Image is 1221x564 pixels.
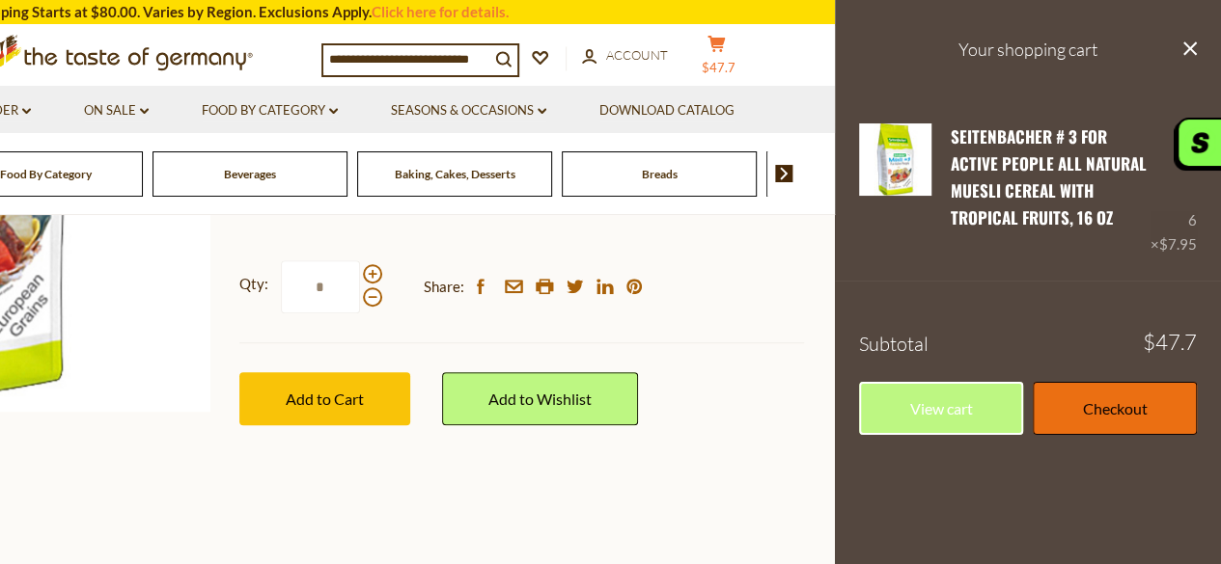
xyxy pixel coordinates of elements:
a: Seasons & Occasions [391,100,546,121]
a: Account [582,45,668,67]
span: $47.7 [702,60,735,75]
span: Account [606,47,668,63]
a: Beverages [224,167,276,181]
a: Seitenbacher # 3 For Active People All Natural Muesli Cereal with Tropical Fruits, 16 oz [859,123,931,257]
a: Add to Wishlist [442,372,638,425]
a: On Sale [84,100,149,121]
a: View cart [859,382,1023,435]
span: $7.95 [1159,235,1197,253]
a: Download Catalog [599,100,735,121]
a: Checkout [1033,382,1197,435]
span: Add to Cart [286,389,364,408]
span: Subtotal [859,332,929,356]
button: Add to Cart [239,372,410,425]
a: Breads [642,167,678,181]
img: Seitenbacher # 3 For Active People All Natural Muesli Cereal with Tropical Fruits, 16 oz [859,123,931,196]
input: Qty: [281,260,360,313]
div: 6 × [1151,123,1197,257]
a: Food By Category [202,100,338,121]
a: Click here for details. [372,3,509,20]
a: Baking, Cakes, Desserts [395,167,515,181]
strong: Qty: [239,272,268,296]
a: Seitenbacher # 3 For Active People All Natural Muesli Cereal with Tropical Fruits, 16 oz [951,124,1147,230]
img: next arrow [775,165,793,182]
button: $47.7 [688,35,746,83]
span: $47.7 [1143,332,1197,353]
span: Share: [424,275,464,299]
